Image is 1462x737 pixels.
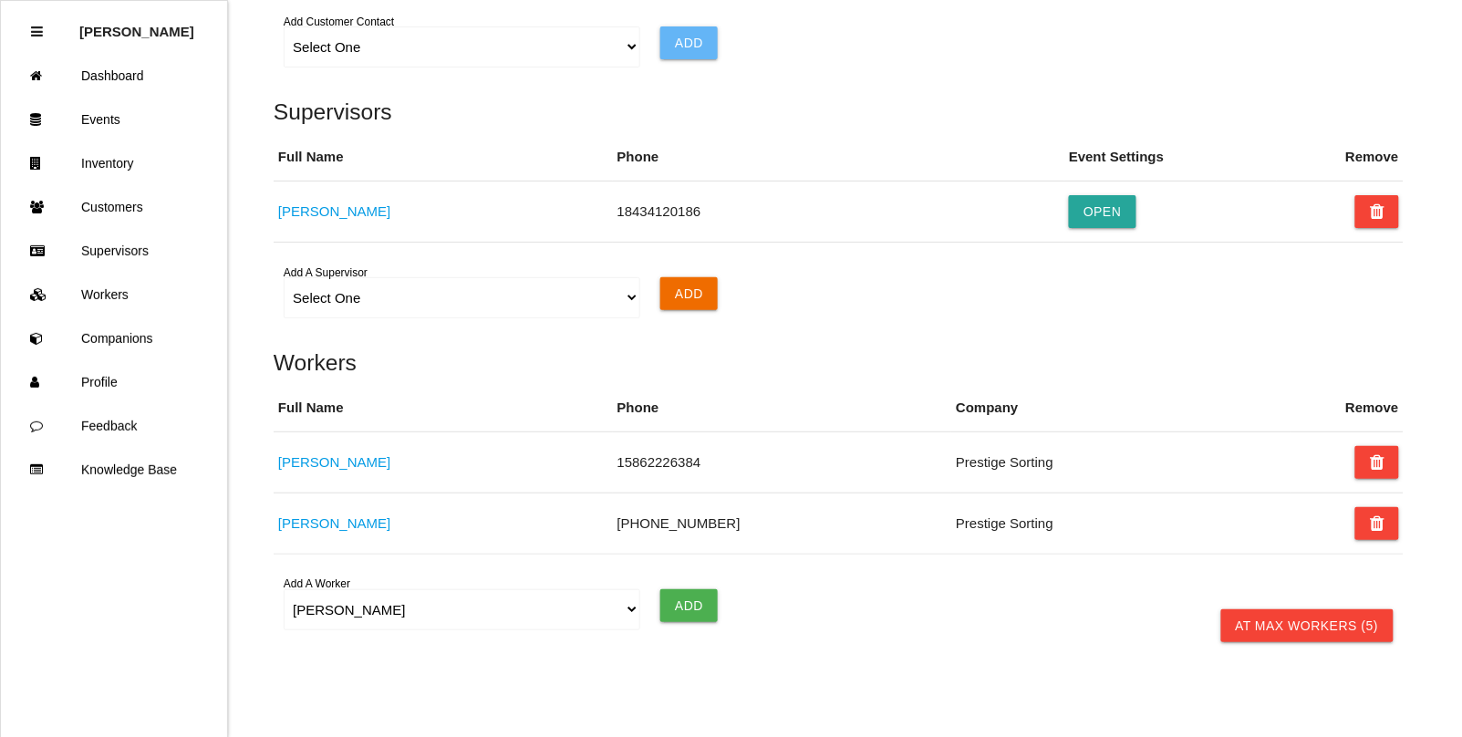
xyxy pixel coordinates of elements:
th: Full Name [274,384,613,432]
p: Rosie Blandino [79,10,194,39]
a: [PERSON_NAME] [278,454,390,470]
th: Remove [1342,133,1404,182]
a: Profile [1,360,227,404]
a: Workers [1,273,227,317]
th: Company [951,384,1291,432]
a: Knowledge Base [1,448,227,492]
a: [PERSON_NAME] [278,515,390,531]
th: Remove [1342,384,1404,432]
td: 15862226384 [613,432,952,493]
th: Event Settings [1064,133,1276,182]
label: Add A Supervisor [284,265,368,281]
th: Full Name [274,133,613,182]
h5: Workers [274,350,1404,375]
a: Inventory [1,141,227,185]
a: [PERSON_NAME] [278,203,390,219]
label: Add Customer Contact [284,14,394,30]
a: Feedback [1,404,227,448]
td: [PHONE_NUMBER] [613,493,952,555]
a: Supervisors [1,229,227,273]
button: Open [1069,195,1136,228]
th: Phone [613,133,1065,182]
td: Prestige Sorting [951,432,1291,493]
th: Phone [613,384,952,432]
label: Add A Worker [284,576,350,593]
a: Customers [1,185,227,229]
td: 18434120186 [613,182,1065,243]
div: Close [31,10,43,54]
input: Add [660,589,718,622]
input: Add [660,277,718,310]
a: At Max Workers (5) [1221,609,1394,642]
a: Events [1,98,227,141]
td: Prestige Sorting [951,493,1291,555]
a: Companions [1,317,227,360]
h5: Supervisors [274,99,1404,124]
a: Dashboard [1,54,227,98]
input: Add [660,26,718,59]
